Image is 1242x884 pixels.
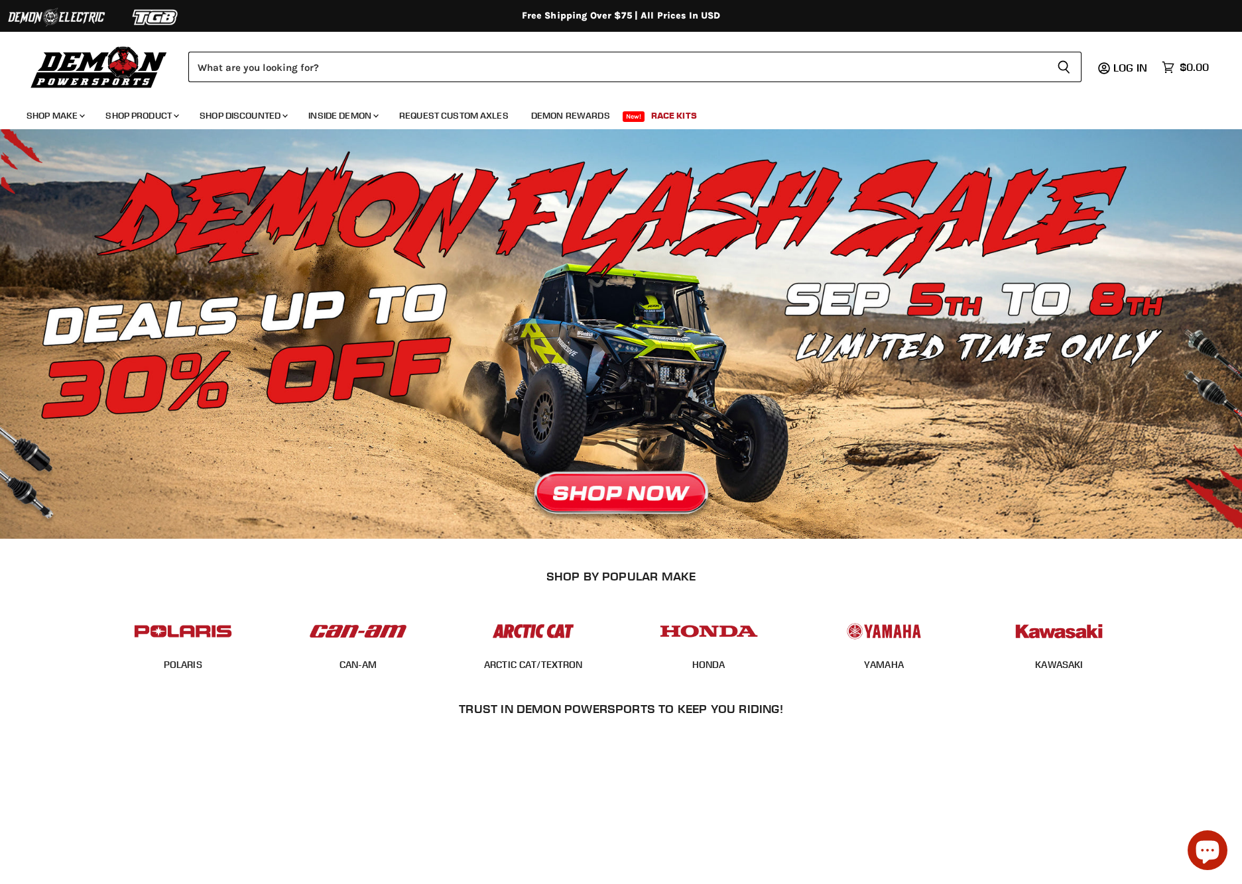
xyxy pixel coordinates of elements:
img: Demon Powersports [27,43,172,90]
h2: SHOP BY POPULAR MAKE [107,569,1135,583]
a: KAWASAKI [1035,659,1083,671]
a: Shop Make [17,102,93,129]
div: Free Shipping Over $75 | All Prices In USD [91,10,1152,22]
img: POPULAR_MAKE_logo_1_adc20308-ab24-48c4-9fac-e3c1a623d575.jpg [306,611,410,651]
a: HONDA [692,659,725,671]
img: POPULAR_MAKE_logo_2_dba48cf1-af45-46d4-8f73-953a0f002620.jpg [131,611,235,651]
img: POPULAR_MAKE_logo_6_76e8c46f-2d1e-4ecc-b320-194822857d41.jpg [1007,611,1111,651]
img: Demon Electric Logo 2 [7,5,106,30]
a: $0.00 [1155,58,1215,77]
span: CAN-AM [340,659,377,672]
span: Log in [1113,61,1147,74]
a: Inside Demon [298,102,387,129]
a: Request Custom Axles [389,102,519,129]
a: POLARIS [164,659,202,671]
a: CAN-AM [340,659,377,671]
a: YAMAHA [864,659,904,671]
a: ARCTIC CAT/TEXTRON [484,659,583,671]
span: KAWASAKI [1035,659,1083,672]
form: Product [188,52,1082,82]
span: POLARIS [164,659,202,672]
ul: Main menu [17,97,1206,129]
inbox-online-store-chat: Shopify online store chat [1184,830,1231,873]
input: Search [188,52,1046,82]
span: YAMAHA [864,659,904,672]
img: TGB Logo 2 [106,5,206,30]
span: ARCTIC CAT/TEXTRON [484,659,583,672]
img: POPULAR_MAKE_logo_4_4923a504-4bac-4306-a1be-165a52280178.jpg [657,611,761,651]
button: Search [1046,52,1082,82]
a: Demon Rewards [521,102,620,129]
span: New! [623,111,645,122]
span: HONDA [692,659,725,672]
span: $0.00 [1180,61,1209,74]
h2: Trust In Demon Powersports To Keep You Riding! [122,702,1120,716]
img: POPULAR_MAKE_logo_5_20258e7f-293c-4aac-afa8-159eaa299126.jpg [832,611,936,651]
img: POPULAR_MAKE_logo_3_027535af-6171-4c5e-a9bc-f0eccd05c5d6.jpg [481,611,585,651]
a: Shop Discounted [190,102,296,129]
a: Shop Product [95,102,187,129]
a: Race Kits [641,102,707,129]
a: Log in [1107,62,1155,74]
